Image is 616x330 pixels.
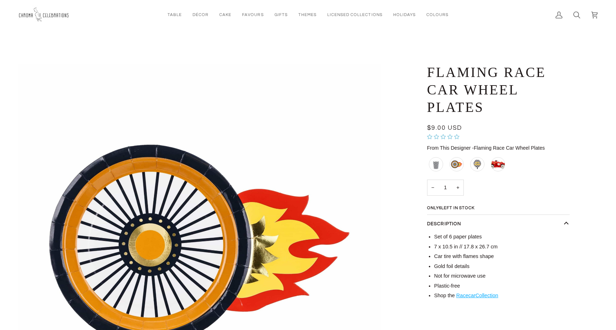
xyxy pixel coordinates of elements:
[427,134,461,140] span: 0.00 stars
[393,12,416,18] span: Holidays
[456,293,476,298] a: Racecar
[427,206,478,210] span: Only left in stock
[434,233,570,241] li: Set of 6 paper plates
[434,292,570,300] li: Shop the
[274,12,288,18] span: Gifts
[489,155,507,173] li: Red Car Foil Balloon
[427,125,462,131] span: $9.00 USD
[434,263,570,270] li: Gold foil details
[192,12,209,18] span: Décor
[18,5,71,24] img: Chroma Celebrations
[427,215,570,233] button: Description
[468,155,486,173] li: Checkered Happy Birthday Balloon
[242,12,263,18] span: Favours
[168,12,182,18] span: Table
[427,64,564,116] h1: Flaming Race Car Wheel Plates
[427,155,445,173] li: Checkered Flag Cups
[219,12,231,18] span: Cake
[452,180,463,196] button: Increase quantity
[472,145,545,151] span: Flaming Race Car Wheel Plates
[476,293,498,298] a: Collection
[439,206,441,210] span: 6
[427,145,471,151] span: From This Designer
[434,243,570,251] li: 7 x 10.5 in // 17.8 x 26.7 cm
[298,12,317,18] span: Themes
[434,253,570,261] li: Car tire with flames shape
[427,180,464,196] input: Quantity
[327,12,383,18] span: Licensed Collections
[472,145,474,151] span: -
[434,272,570,280] li: Not for microwave use
[426,12,448,18] span: Colours
[427,180,438,196] button: Decrease quantity
[448,155,466,173] li: Flaming Race Car Wheel Plates
[434,282,570,290] li: Plastic-free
